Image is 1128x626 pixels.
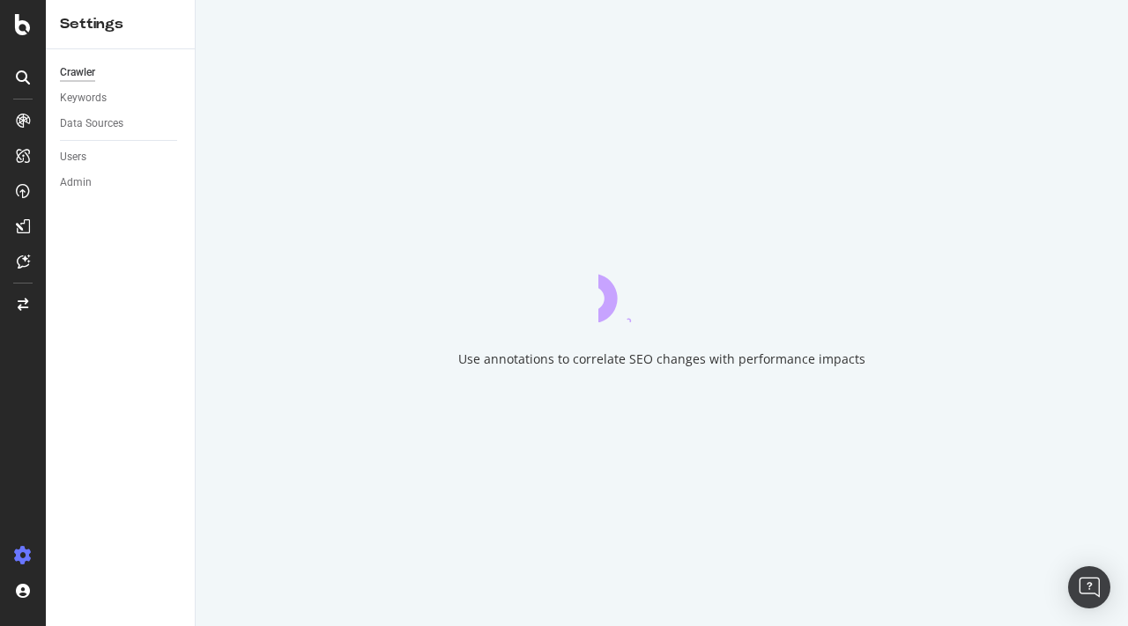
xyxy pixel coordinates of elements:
[60,148,86,166] div: Users
[60,173,92,192] div: Admin
[60,14,181,34] div: Settings
[60,114,182,133] a: Data Sources
[60,63,182,82] a: Crawler
[1068,566,1110,608] div: Open Intercom Messenger
[60,148,182,166] a: Users
[60,114,123,133] div: Data Sources
[60,89,107,107] div: Keywords
[60,173,182,192] a: Admin
[60,89,182,107] a: Keywords
[60,63,95,82] div: Crawler
[458,350,865,368] div: Use annotations to correlate SEO changes with performance impacts
[598,259,725,322] div: animation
